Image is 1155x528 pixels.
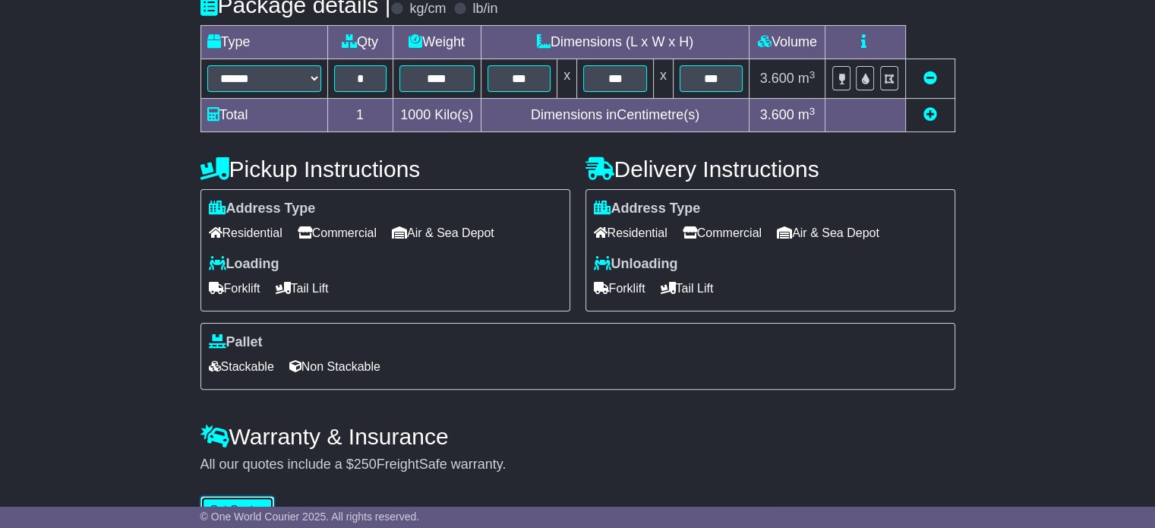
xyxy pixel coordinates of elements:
label: Address Type [594,201,701,217]
h4: Warranty & Insurance [200,424,955,449]
span: Commercial [683,221,762,245]
sup: 3 [809,106,816,117]
span: Commercial [298,221,377,245]
label: lb/in [472,1,497,17]
td: Dimensions (L x W x H) [481,26,749,59]
button: Get Quotes [200,496,275,523]
td: 1 [327,99,393,132]
label: Unloading [594,256,678,273]
label: Address Type [209,201,316,217]
td: x [653,59,673,99]
label: kg/cm [409,1,446,17]
span: Tail Lift [276,277,329,300]
span: Stackable [209,355,274,378]
span: 1000 [400,107,431,122]
label: Loading [209,256,279,273]
sup: 3 [809,69,816,81]
h4: Delivery Instructions [585,157,955,182]
td: Kilo(s) [393,99,481,132]
span: Air & Sea Depot [392,221,494,245]
td: Total [200,99,327,132]
span: 250 [354,457,377,472]
span: 3.600 [760,107,794,122]
span: 3.600 [760,71,794,86]
td: Weight [393,26,481,59]
div: All our quotes include a $ FreightSafe warranty. [200,457,955,473]
span: Forklift [594,277,645,300]
td: Volume [749,26,825,59]
td: Qty [327,26,393,59]
td: Type [200,26,327,59]
span: Residential [594,221,667,245]
span: m [798,107,816,122]
span: m [798,71,816,86]
a: Remove this item [923,71,937,86]
span: Air & Sea Depot [777,221,879,245]
label: Pallet [209,334,263,351]
span: Tail Lift [661,277,714,300]
td: Dimensions in Centimetre(s) [481,99,749,132]
span: Forklift [209,277,260,300]
span: Non Stackable [289,355,380,378]
a: Add new item [923,107,937,122]
span: © One World Courier 2025. All rights reserved. [200,511,420,523]
h4: Pickup Instructions [200,157,570,182]
span: Residential [209,221,282,245]
td: x [557,59,577,99]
